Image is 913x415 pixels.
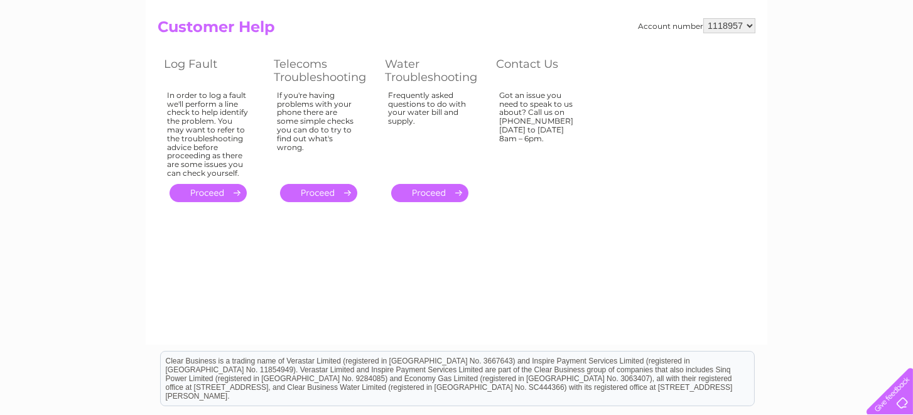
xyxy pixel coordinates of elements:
[872,53,901,63] a: Log out
[280,184,357,202] a: .
[676,6,763,22] a: 0333 014 3131
[490,54,600,87] th: Contact Us
[267,54,379,87] th: Telecoms Troubleshooting
[804,53,822,63] a: Blog
[158,18,755,42] h2: Customer Help
[388,91,471,173] div: Frequently asked questions to do with your water bill and supply.
[759,53,796,63] a: Telecoms
[167,91,249,178] div: In order to log a fault we'll perform a line check to help identify the problem. You may want to ...
[391,184,468,202] a: .
[32,33,96,71] img: logo.png
[829,53,860,63] a: Contact
[277,91,360,173] div: If you're having problems with your phone there are some simple checks you can do to try to find ...
[692,53,716,63] a: Water
[723,53,751,63] a: Energy
[499,91,581,173] div: Got an issue you need to speak to us about? Call us on [PHONE_NUMBER] [DATE] to [DATE] 8am – 6pm.
[379,54,490,87] th: Water Troubleshooting
[170,184,247,202] a: .
[638,18,755,33] div: Account number
[161,7,754,61] div: Clear Business is a trading name of Verastar Limited (registered in [GEOGRAPHIC_DATA] No. 3667643...
[158,54,267,87] th: Log Fault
